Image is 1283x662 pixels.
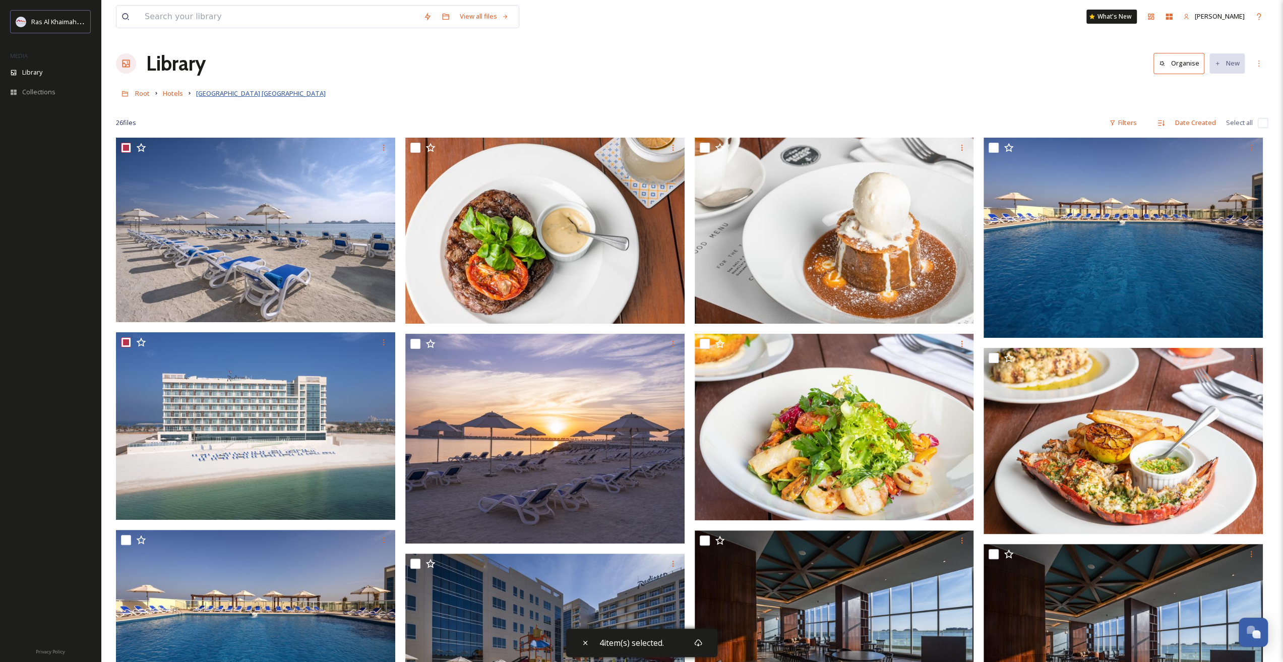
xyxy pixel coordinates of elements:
[36,645,65,657] a: Privacy Policy
[1153,53,1204,74] button: Organise
[405,334,685,544] img: Radisson (1).JPG
[135,89,150,98] span: Root
[599,637,664,648] span: 4 item(s) selected.
[163,87,183,99] a: Hotels
[1178,7,1250,26] a: [PERSON_NAME]
[116,332,395,520] img: Radisson - Hero image.jpg
[984,348,1263,534] img: Lobster & Fries.jpg
[455,7,514,26] a: View all files
[116,118,136,128] span: 26 file s
[695,138,974,324] img: Sticky Date Pudding.jpg
[196,87,326,99] a: [GEOGRAPHIC_DATA] [GEOGRAPHIC_DATA]
[163,89,183,98] span: Hotels
[140,6,418,28] input: Search your library
[10,52,28,59] span: MEDIA
[31,17,174,26] span: Ras Al Khaimah Tourism Development Authority
[146,48,206,79] a: Library
[1195,12,1245,21] span: [PERSON_NAME]
[22,68,42,77] span: Library
[1153,53,1209,74] a: Organise
[1086,10,1137,24] a: What's New
[116,138,395,322] img: Radisson (2).jpg
[36,648,65,655] span: Privacy Policy
[22,87,55,97] span: Collections
[1209,53,1245,73] button: New
[16,17,26,27] img: Logo_RAKTDA_RGB-01.png
[984,138,1263,338] img: DSCF9986 copy.jpg
[695,334,974,520] img: Seafood Salad.jpg
[1239,618,1268,647] button: Open Chat
[1226,118,1253,128] span: Select all
[405,138,685,324] img: US Angus Ribeye.jpg
[135,87,150,99] a: Root
[1104,113,1142,133] div: Filters
[1170,113,1221,133] div: Date Created
[196,89,326,98] span: [GEOGRAPHIC_DATA] [GEOGRAPHIC_DATA]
